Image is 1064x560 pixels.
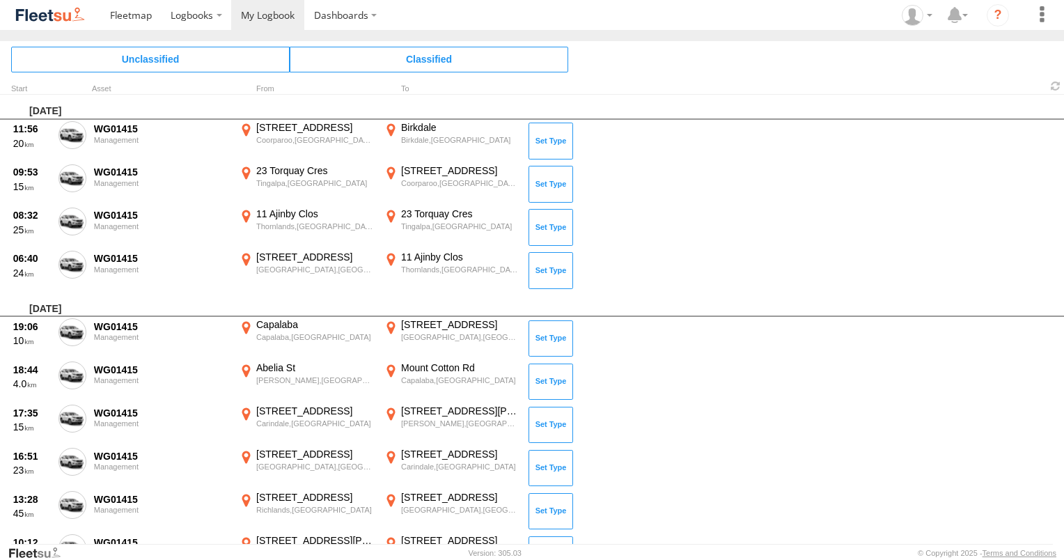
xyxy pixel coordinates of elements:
[94,123,229,135] div: WG01415
[94,536,229,549] div: WG01415
[14,6,86,24] img: fleetsu-logo-horizontal.svg
[94,320,229,333] div: WG01415
[401,491,519,504] div: [STREET_ADDRESS]
[918,549,1056,557] div: © Copyright 2025 -
[256,534,374,547] div: [STREET_ADDRESS][PERSON_NAME]
[94,222,229,231] div: Management
[94,376,229,384] div: Management
[256,375,374,385] div: [PERSON_NAME],[GEOGRAPHIC_DATA]
[237,86,376,93] div: From
[13,536,51,549] div: 10:12
[237,448,376,488] label: Click to View Event Location
[237,491,376,531] label: Click to View Event Location
[401,251,519,263] div: 11 Ajinby Clos
[529,320,573,357] button: Click to Set
[290,47,568,72] span: Click to view Classified Trips
[256,448,374,460] div: [STREET_ADDRESS]
[237,318,376,359] label: Click to View Event Location
[237,251,376,291] label: Click to View Event Location
[13,364,51,376] div: 18:44
[13,137,51,150] div: 20
[94,252,229,265] div: WG01415
[13,407,51,419] div: 17:35
[382,251,521,291] label: Click to View Event Location
[529,493,573,529] button: Click to Set
[529,450,573,486] button: Click to Set
[401,121,519,134] div: Birkdale
[256,208,374,220] div: 11 Ajinby Clos
[401,135,519,145] div: Birkdale,[GEOGRAPHIC_DATA]
[401,534,519,547] div: [STREET_ADDRESS]
[382,86,521,93] div: To
[11,86,53,93] div: Click to Sort
[256,332,374,342] div: Capalaba,[GEOGRAPHIC_DATA]
[8,546,72,560] a: Visit our Website
[13,493,51,506] div: 13:28
[237,405,376,445] label: Click to View Event Location
[13,123,51,135] div: 11:56
[237,121,376,162] label: Click to View Event Location
[382,448,521,488] label: Click to View Event Location
[401,332,519,342] div: [GEOGRAPHIC_DATA],[GEOGRAPHIC_DATA]
[237,361,376,402] label: Click to View Event Location
[401,221,519,231] div: Tingalpa,[GEOGRAPHIC_DATA]
[13,252,51,265] div: 06:40
[13,180,51,193] div: 15
[13,320,51,333] div: 19:06
[92,86,231,93] div: Asset
[256,265,374,274] div: [GEOGRAPHIC_DATA],[GEOGRAPHIC_DATA]
[13,267,51,279] div: 24
[256,251,374,263] div: [STREET_ADDRESS]
[529,407,573,443] button: Click to Set
[529,252,573,288] button: Click to Set
[94,407,229,419] div: WG01415
[401,375,519,385] div: Capalaba,[GEOGRAPHIC_DATA]
[401,265,519,274] div: Thornlands,[GEOGRAPHIC_DATA]
[13,421,51,433] div: 15
[529,166,573,202] button: Click to Set
[382,318,521,359] label: Click to View Event Location
[382,164,521,205] label: Click to View Event Location
[529,209,573,245] button: Click to Set
[94,265,229,274] div: Management
[94,493,229,506] div: WG01415
[94,419,229,428] div: Management
[94,364,229,376] div: WG01415
[256,164,374,177] div: 23 Torquay Cres
[382,361,521,402] label: Click to View Event Location
[256,419,374,428] div: Carindale,[GEOGRAPHIC_DATA]
[13,224,51,236] div: 25
[256,318,374,331] div: Capalaba
[401,164,519,177] div: [STREET_ADDRESS]
[401,178,519,188] div: Coorparoo,[GEOGRAPHIC_DATA]
[94,462,229,471] div: Management
[382,208,521,248] label: Click to View Event Location
[94,333,229,341] div: Management
[13,464,51,476] div: 23
[401,361,519,374] div: Mount Cotton Rd
[401,318,519,331] div: [STREET_ADDRESS]
[529,123,573,159] button: Click to Set
[13,166,51,178] div: 09:53
[11,47,290,72] span: Click to view Unclassified Trips
[256,135,374,145] div: Coorparoo,[GEOGRAPHIC_DATA]
[987,4,1009,26] i: ?
[401,448,519,460] div: [STREET_ADDRESS]
[237,208,376,248] label: Click to View Event Location
[237,164,376,205] label: Click to View Event Location
[401,462,519,472] div: Carindale,[GEOGRAPHIC_DATA]
[529,364,573,400] button: Click to Set
[256,221,374,231] div: Thornlands,[GEOGRAPHIC_DATA]
[94,166,229,178] div: WG01415
[94,506,229,514] div: Management
[13,378,51,390] div: 4.0
[94,209,229,221] div: WG01415
[401,208,519,220] div: 23 Torquay Cres
[13,334,51,347] div: 10
[256,405,374,417] div: [STREET_ADDRESS]
[256,505,374,515] div: Richlands,[GEOGRAPHIC_DATA]
[256,491,374,504] div: [STREET_ADDRESS]
[94,450,229,462] div: WG01415
[256,178,374,188] div: Tingalpa,[GEOGRAPHIC_DATA]
[94,179,229,187] div: Management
